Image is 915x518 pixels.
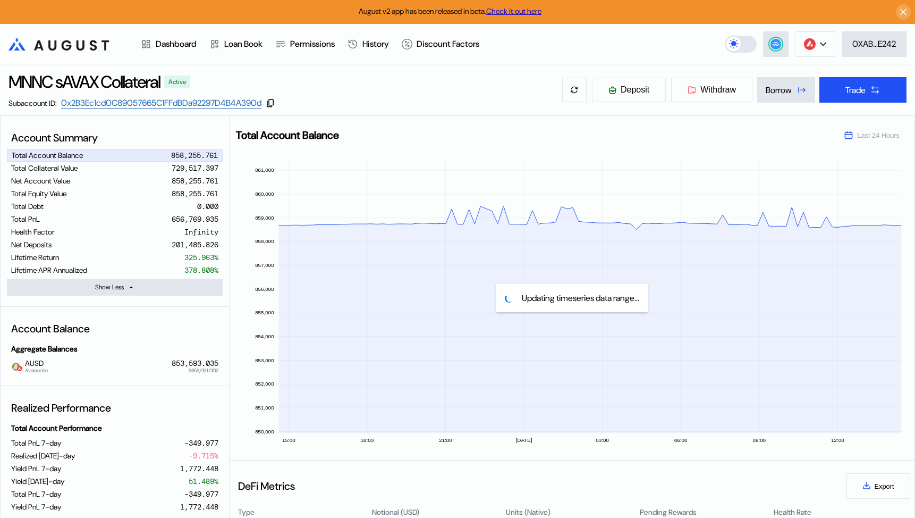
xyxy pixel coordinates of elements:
div: 1,772.448 [180,502,218,512]
div: -349.977 [184,489,218,499]
div: Health Factor [11,227,55,237]
a: Permissions [269,24,341,64]
div: Pending Rewards [640,507,697,517]
div: 858,255.761 [172,176,218,186]
button: chain logo [795,31,835,57]
div: 729,517.397 [172,163,218,173]
div: 325.963% [184,253,218,262]
img: svg%3e [17,366,22,371]
div: Realized [DATE]-day [11,451,75,461]
text: 860,000 [255,191,274,197]
text: 18:00 [360,437,374,443]
div: Total PnL 7-day [11,489,61,499]
div: Account Balance [7,318,223,340]
div: Trade [845,85,866,96]
text: 852,000 [255,381,274,387]
img: pending [505,294,513,303]
div: Units (Native) [506,507,550,517]
div: 0XAB...E242 [852,38,896,49]
div: Total PnL [11,214,40,224]
img: chain logo [804,38,816,50]
text: 853,000 [255,357,274,363]
span: Updating timeseries data range... [522,293,639,304]
img: Circle_Agora_White_on_Olive_1080px.png [11,362,21,371]
button: Trade [819,77,906,103]
span: Avalanche [25,368,48,373]
span: AUSD [21,359,48,373]
a: History [341,24,395,64]
text: 06:00 [674,437,688,443]
div: Total Account Performance [7,419,223,437]
text: 856,000 [255,286,274,292]
div: Infinity [184,227,218,237]
div: Yield PnL 7-day [11,464,61,473]
span: August v2 app has been released in beta. [359,6,541,16]
div: 51.489% [189,477,218,486]
text: 12:00 [831,437,844,443]
text: 851,000 [255,405,274,411]
div: -349.977 [184,438,218,448]
text: 850,000 [255,429,274,435]
div: Loan Book [224,38,262,49]
h2: Total Account Balance [236,130,828,140]
div: Yield PnL 7-day [11,502,61,512]
div: Permissions [290,38,335,49]
div: Subaccount ID: [9,98,57,108]
div: Lifetime APR Annualized [11,265,87,275]
div: Aggregate Balances [7,340,223,358]
div: MNNC sAVAX Collateral [9,71,160,93]
div: Yield [DATE]-day [11,477,64,486]
text: 15:00 [282,437,295,443]
span: Deposit [621,85,649,95]
button: Show Less [7,279,223,296]
div: Total PnL 7-day [11,438,61,448]
div: 858,255.761 [172,189,218,198]
text: 858,000 [255,238,274,244]
div: Borrow [766,85,792,96]
span: $853,091.002 [189,368,218,373]
div: Lifetime Return [11,253,59,262]
button: Withdraw [671,77,753,103]
div: Total Account Balance [12,151,83,160]
a: Loan Book [203,24,269,64]
button: Borrow [757,77,815,103]
text: 09:00 [752,437,766,443]
a: Dashboard [134,24,203,64]
text: 861,000 [255,167,274,173]
div: 853,593.035 [172,359,218,368]
div: Health Rate [774,507,811,517]
div: Dashboard [156,38,197,49]
div: Account Summary [7,127,223,149]
div: Active [168,78,186,86]
a: Check it out here [486,6,541,16]
div: Notional (USD) [372,507,419,517]
div: -9.715% [189,451,218,461]
text: 854,000 [255,333,274,339]
div: Total Equity Value [11,189,66,198]
text: 857,000 [255,262,274,268]
a: Discount Factors [395,24,486,64]
text: 03:00 [596,437,609,443]
div: 656,769.935 [172,214,218,224]
button: Deposit [591,77,666,103]
div: Total Collateral Value [11,163,78,173]
text: 855,000 [255,310,274,316]
div: 378.808% [184,265,218,275]
button: Export [846,473,910,499]
span: Withdraw [700,85,736,95]
div: Show Less [95,283,124,291]
text: 859,000 [255,215,274,221]
div: Net Account Value [11,176,70,186]
div: 1,772.448 [180,464,218,473]
div: DeFi Metrics [238,479,295,493]
div: 201,485.826 [172,240,218,249]
div: 0.000 [197,202,218,211]
div: Total Debt [11,202,44,211]
a: 0x2B3Ec1cd0C89057665C1FFdBDa92297D4B4A390d [61,97,261,109]
div: Discount Factors [417,38,479,49]
span: Export [875,482,894,490]
div: Type [238,507,255,517]
div: Realized Performance [7,397,223,419]
div: Net Deposits [11,240,52,249]
text: 21:00 [439,437,452,443]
